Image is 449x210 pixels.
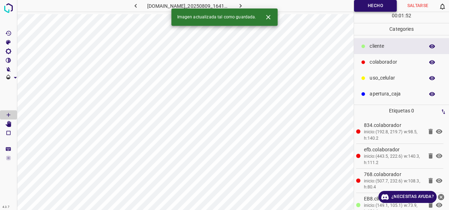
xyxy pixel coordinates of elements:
[177,14,256,21] span: Imagen actualizada tal como guardada.
[364,122,423,129] p: 834.colaborador
[406,13,411,18] font: 52
[364,129,418,141] font: inicio:(192.8, 219.7) w:98.5, h:140.2
[354,38,449,54] div: cliente
[354,70,449,86] div: uso_celular
[399,13,404,18] font: 01
[364,195,423,203] p: EB8.cliente
[370,74,421,82] p: uso_celular
[378,191,437,203] a: ¿Necesitas ayuda?
[392,12,411,23] div: : :
[364,154,420,165] font: inicio:(443.5, 222.6) w:140.3, h:111.2
[364,146,423,153] p: efb.colaborador
[364,179,420,190] font: inicio:(507.7, 232.6) w:108.3, h:80.4
[354,23,449,35] p: Categories
[391,193,434,200] font: ¿Necesitas ayuda?
[370,58,421,66] p: colaborador
[370,42,421,50] p: cliente
[392,13,397,18] font: 00
[1,204,11,210] div: 4.3.7
[354,54,449,70] div: colaborador
[2,2,15,14] img: logotipo
[354,86,449,102] div: apertura_caja
[437,191,445,203] button: Cerrar Ayuda
[364,171,423,178] p: 768.colaborador
[262,11,275,24] button: Cerrar
[147,2,229,12] h6: [DOMAIN_NAME]_20250809_164105_000002760.jpg
[389,108,414,113] font: Etiquetas 0
[370,90,421,98] p: apertura_caja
